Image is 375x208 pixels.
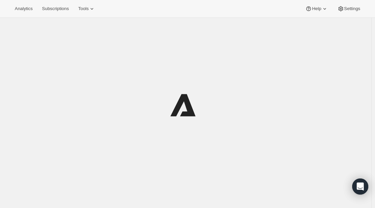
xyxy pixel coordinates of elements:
span: Analytics [15,6,33,11]
button: Subscriptions [38,4,73,13]
span: Tools [78,6,89,11]
span: Help [312,6,321,11]
button: Tools [74,4,99,13]
span: Subscriptions [42,6,69,11]
div: Open Intercom Messenger [352,178,368,195]
button: Settings [333,4,364,13]
button: Help [301,4,332,13]
button: Analytics [11,4,37,13]
span: Settings [344,6,360,11]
